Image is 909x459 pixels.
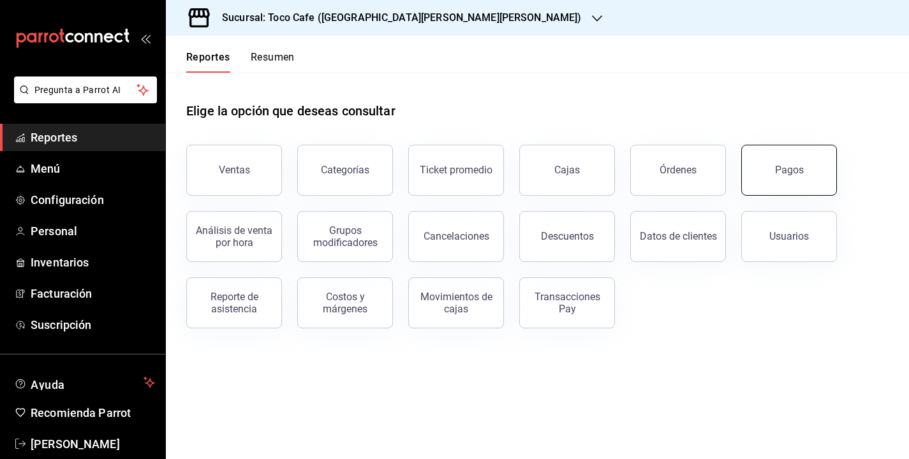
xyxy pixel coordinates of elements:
[34,84,137,97] span: Pregunta a Parrot AI
[14,76,157,103] button: Pregunta a Parrot AI
[9,92,157,106] a: Pregunta a Parrot AI
[408,277,504,328] button: Movimientos de cajas
[541,230,594,242] div: Descuentos
[630,211,726,262] button: Datos de clientes
[297,211,393,262] button: Grupos modificadores
[297,145,393,196] button: Categorías
[31,404,155,421] span: Recomienda Parrot
[186,145,282,196] button: Ventas
[186,101,395,120] h1: Elige la opción que deseas consultar
[741,145,837,196] button: Pagos
[519,277,615,328] button: Transacciones Pay
[31,435,155,453] span: [PERSON_NAME]
[519,145,615,196] a: Cajas
[775,164,804,176] div: Pagos
[186,51,295,73] div: navigation tabs
[528,291,607,315] div: Transacciones Pay
[186,277,282,328] button: Reporte de asistencia
[630,145,726,196] button: Órdenes
[31,160,155,177] span: Menú
[424,230,489,242] div: Cancelaciones
[212,10,582,25] h3: Sucursal: Toco Cafe ([GEOGRAPHIC_DATA][PERSON_NAME][PERSON_NAME])
[420,164,492,176] div: Ticket promedio
[31,285,155,302] span: Facturación
[640,230,717,242] div: Datos de clientes
[306,224,385,249] div: Grupos modificadores
[297,277,393,328] button: Costos y márgenes
[321,164,369,176] div: Categorías
[519,211,615,262] button: Descuentos
[554,163,580,178] div: Cajas
[195,224,274,249] div: Análisis de venta por hora
[31,191,155,208] span: Configuración
[186,211,282,262] button: Análisis de venta por hora
[31,316,155,333] span: Suscripción
[769,230,809,242] div: Usuarios
[408,145,504,196] button: Ticket promedio
[251,51,295,73] button: Resumen
[219,164,250,176] div: Ventas
[186,51,230,73] button: Reportes
[31,222,155,240] span: Personal
[741,211,837,262] button: Usuarios
[31,375,138,390] span: Ayuda
[195,291,274,315] div: Reporte de asistencia
[140,33,151,43] button: open_drawer_menu
[417,291,496,315] div: Movimientos de cajas
[31,254,155,271] span: Inventarios
[306,291,385,315] div: Costos y márgenes
[31,129,155,146] span: Reportes
[408,211,504,262] button: Cancelaciones
[660,164,697,176] div: Órdenes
